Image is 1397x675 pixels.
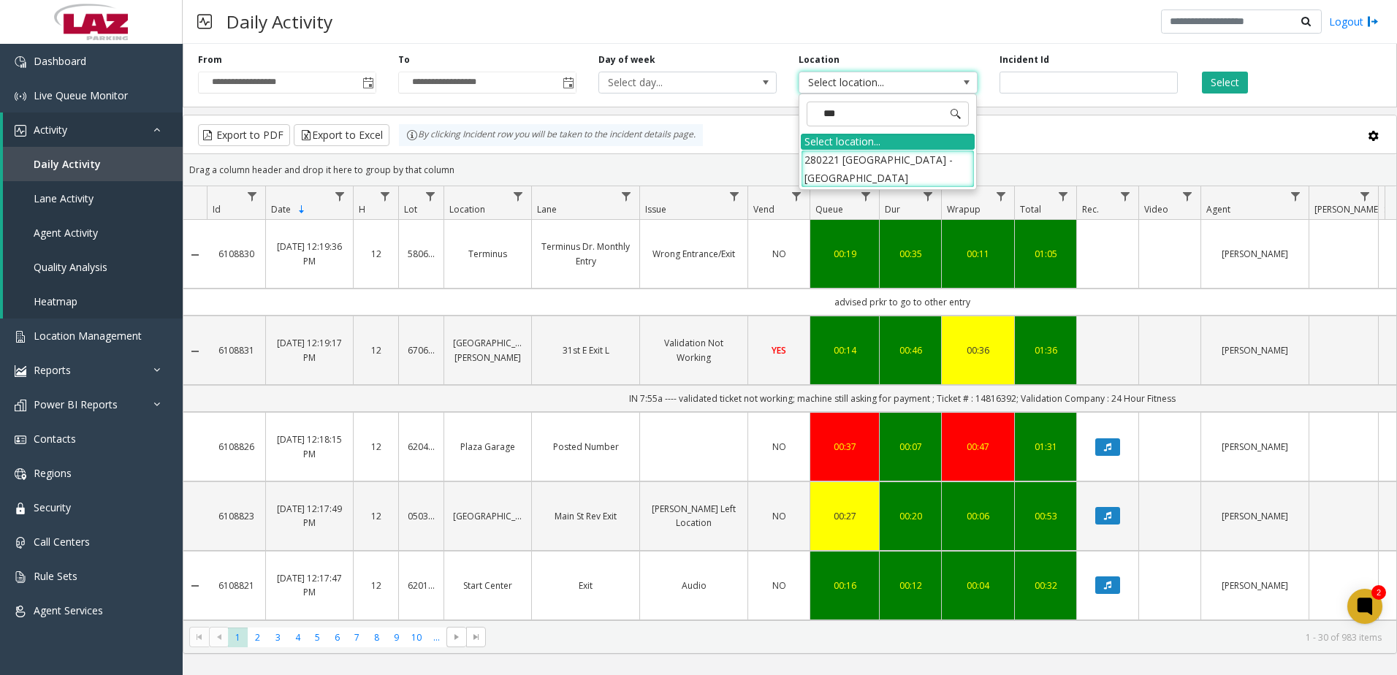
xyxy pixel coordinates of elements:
[15,503,26,514] img: 'icon'
[34,397,118,411] span: Power BI Reports
[15,365,26,377] img: 'icon'
[183,157,1396,183] div: Drag a column header and drop it here to group by that column
[216,579,256,592] a: 6108821
[362,247,389,261] a: 12
[453,336,522,364] a: [GEOGRAPHIC_DATA][PERSON_NAME]
[288,628,308,647] span: Page 4
[1210,579,1300,592] a: [PERSON_NAME]
[819,440,870,454] a: 00:37
[947,203,981,216] span: Wrapup
[541,509,631,523] a: Main St Rev Exit
[34,363,71,377] span: Reports
[537,203,557,216] span: Lane
[15,468,26,480] img: 'icon'
[453,247,522,261] a: Terminus
[404,203,417,216] span: Lot
[649,247,739,261] a: Wrong Entrance/Exit
[376,186,395,206] a: H Filter Menu
[446,627,466,647] span: Go to the next page
[819,579,870,592] div: 00:16
[725,186,745,206] a: Issue Filter Menu
[801,134,975,150] div: Select location...
[951,440,1005,454] div: 00:47
[421,186,441,206] a: Lot Filter Menu
[359,203,365,216] span: H
[1000,53,1049,66] label: Incident Id
[1024,247,1067,261] div: 01:05
[801,150,975,188] li: 280221 [GEOGRAPHIC_DATA] - [GEOGRAPHIC_DATA]
[359,72,376,93] span: Toggle popup
[15,91,26,102] img: 'icon'
[1210,343,1300,357] a: [PERSON_NAME]
[1116,186,1135,206] a: Rec. Filter Menu
[271,203,291,216] span: Date
[757,440,801,454] a: NO
[649,502,739,530] a: [PERSON_NAME] Left Location
[3,147,183,181] a: Daily Activity
[275,571,344,599] a: [DATE] 12:17:47 PM
[15,571,26,583] img: 'icon'
[1144,203,1168,216] span: Video
[799,72,941,93] span: Select location...
[451,631,463,643] span: Go to the next page
[15,331,26,343] img: 'icon'
[216,343,256,357] a: 6108831
[1286,186,1306,206] a: Agent Filter Menu
[471,631,482,643] span: Go to the last page
[407,628,427,647] span: Page 10
[757,509,801,523] a: NO
[1202,72,1248,94] button: Select
[772,510,786,522] span: NO
[34,54,86,68] span: Dashboard
[799,53,840,66] label: Location
[753,203,774,216] span: Vend
[1206,203,1230,216] span: Agent
[387,628,406,647] span: Page 9
[541,440,631,454] a: Posted Number
[951,247,1005,261] div: 00:11
[888,343,932,357] a: 00:46
[951,579,1005,592] a: 00:04
[34,226,98,240] span: Agent Activity
[649,336,739,364] a: Validation Not Working
[1024,509,1067,523] div: 00:53
[248,628,267,647] span: Page 2
[268,628,288,647] span: Page 3
[541,343,631,357] a: 31st E Exit L
[275,336,344,364] a: [DATE] 12:19:17 PM
[453,579,522,592] a: Start Center
[1024,440,1067,454] div: 01:31
[330,186,350,206] a: Date Filter Menu
[819,247,870,261] a: 00:19
[3,250,183,284] a: Quality Analysis
[275,502,344,530] a: [DATE] 12:17:49 PM
[3,216,183,250] a: Agent Activity
[294,124,389,146] button: Export to Excel
[216,247,256,261] a: 6108830
[34,157,101,171] span: Daily Activity
[347,628,367,647] span: Page 7
[408,509,435,523] a: 050321
[1329,14,1379,29] a: Logout
[183,580,207,592] a: Collapse Details
[757,247,801,261] a: NO
[1024,579,1067,592] a: 00:32
[819,509,870,523] a: 00:27
[399,124,703,146] div: By clicking Incident row you will be taken to the incident details page.
[15,606,26,617] img: 'icon'
[15,56,26,68] img: 'icon'
[362,343,389,357] a: 12
[645,203,666,216] span: Issue
[197,4,212,39] img: pageIcon
[183,249,207,261] a: Collapse Details
[398,53,410,66] label: To
[216,440,256,454] a: 6108826
[15,537,26,549] img: 'icon'
[856,186,876,206] a: Queue Filter Menu
[951,509,1005,523] div: 00:06
[1024,343,1067,357] div: 01:36
[888,579,932,592] a: 00:12
[1355,186,1375,206] a: Parker Filter Menu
